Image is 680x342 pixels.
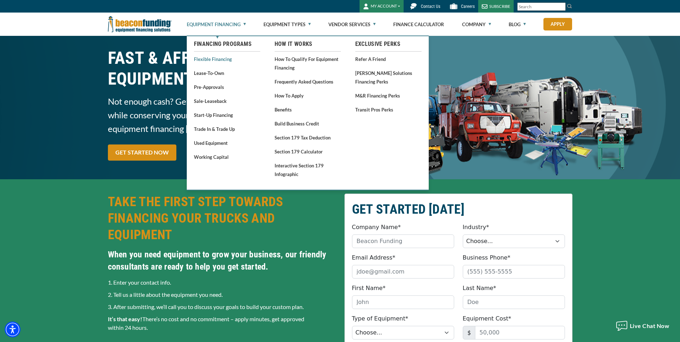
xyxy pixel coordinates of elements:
[108,95,336,136] span: Not enough cash? Get the trucks and equipment you need while conserving your cash! Opt for fast, ...
[194,138,260,147] a: Used Equipment
[108,315,336,332] p: There’s no cost and no commitment – apply minutes, get approved within 24 hours.
[352,284,386,293] label: First Name*
[352,201,565,218] h2: GET STARTED [DATE]
[567,3,572,9] img: Search
[275,147,341,156] a: Section 179 Calculator
[275,40,341,48] a: How It Works
[263,13,311,36] a: Equipment Types
[194,96,260,105] a: Sale-Leaseback
[108,248,336,273] h4: When you need equipment to grow your business, our friendly consultants are ready to help you get...
[194,124,260,133] a: Trade In & Trade Up
[352,223,401,232] label: Company Name*
[355,91,422,100] a: M&R Financing Perks
[275,91,341,100] a: How to Apply
[463,326,475,339] span: $
[355,54,422,63] a: Refer a Friend
[463,253,510,262] label: Business Phone*
[194,110,260,119] a: Start-Up Financing
[355,105,422,114] a: Transit Pros Perks
[352,295,454,309] input: John
[393,13,444,36] a: Finance Calculator
[108,13,172,36] img: Beacon Funding Corporation logo
[108,290,336,299] p: 2. Tell us a little about the equipment you need.
[108,303,336,311] p: 3. After submitting, we’ll call you to discuss your goals to build your custom plan.
[463,314,512,323] label: Equipment Cost*
[5,322,20,337] div: Accessibility Menu
[509,13,526,36] a: Blog
[275,161,341,179] a: Interactive Section 179 Infographic
[463,265,565,279] input: (555) 555-5555
[194,40,260,48] a: Financing Programs
[108,194,336,243] h2: TAKE THE FIRST STEP TOWARDS FINANCING YOUR TRUCKS AND EQUIPMENT
[328,13,376,36] a: Vendor Services
[463,295,565,309] input: Doe
[108,278,336,287] p: 1. Enter your contact info.
[108,48,336,89] h1: FAST & AFFORDABLE TRUCK &
[187,13,246,36] a: Equipment Financing
[194,82,260,91] a: Pre-approvals
[462,13,491,36] a: Company
[275,54,341,72] a: How to Qualify for Equipment Financing
[108,315,142,322] strong: It’s that easy!
[352,314,408,323] label: Type of Equipment*
[630,322,670,329] span: Live Chat Now
[612,315,673,337] button: Live Chat Now
[275,77,341,86] a: Frequently Asked Questions
[194,68,260,77] a: Lease-To-Own
[275,105,341,114] a: Benefits
[352,265,454,279] input: jdoe@gmail.com
[108,144,176,161] a: GET STARTED NOW
[543,18,572,30] a: Apply
[108,68,336,89] span: EQUIPMENT FINANCING
[463,284,496,293] label: Last Name*
[352,234,454,248] input: Beacon Funding
[194,54,260,63] a: Flexible Financing
[421,4,440,9] span: Contact Us
[355,40,422,48] a: Exclusive Perks
[475,326,565,339] input: 50,000
[275,119,341,128] a: Build Business Credit
[517,3,566,11] input: Search
[461,4,475,9] span: Careers
[275,133,341,142] a: Section 179 Tax Deduction
[194,152,260,161] a: Working Capital
[355,68,422,86] a: [PERSON_NAME] Solutions Financing Perks
[558,4,564,10] a: Clear search text
[352,253,395,262] label: Email Address*
[463,223,489,232] label: Industry*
